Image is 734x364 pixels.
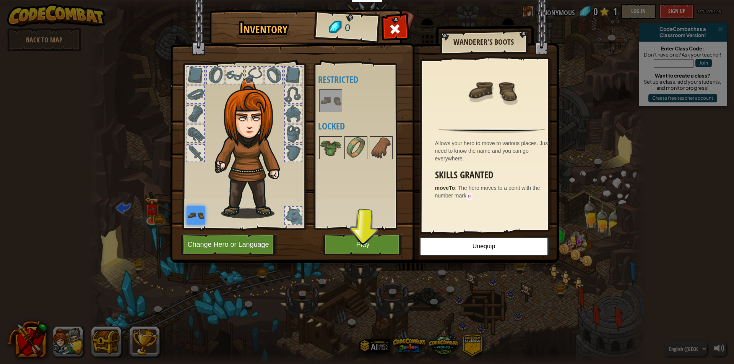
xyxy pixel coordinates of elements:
[211,78,294,218] img: hair_f2.png
[438,128,545,133] img: hr.png
[320,90,341,112] img: portrait.png
[435,139,553,162] div: Allows your hero to move to various places. Just need to know the name and you can go everywhere.
[345,137,367,159] img: portrait.png
[320,137,341,159] img: portrait.png
[318,121,414,131] h4: Locked
[466,193,473,200] code: n
[435,185,455,191] strong: moveTo
[455,185,458,191] span: :
[435,185,540,199] span: The hero moves to a point with the number mark .
[181,234,278,255] button: Change Hero or Language
[187,206,205,225] img: portrait.png
[344,21,351,35] span: 0
[467,66,517,115] img: portrait.png
[323,234,403,255] button: Play
[448,38,520,46] h2: Wanderer's Boots
[215,20,312,36] h1: Inventory
[419,237,549,256] button: Unequip
[318,74,414,84] h4: Restricted
[435,170,553,180] h3: Skills Granted
[370,137,392,159] img: portrait.png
